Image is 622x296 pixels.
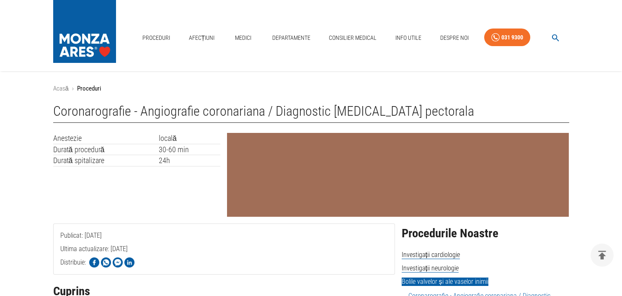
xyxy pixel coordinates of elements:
a: Departamente [269,29,314,47]
span: Investigații cardiologie [402,251,460,259]
a: Consilier Medical [325,29,380,47]
a: Medici [230,29,257,47]
span: Publicat: [DATE] [60,231,102,273]
a: Acasă [53,85,69,92]
a: Despre Noi [437,29,472,47]
p: Proceduri [77,84,101,93]
td: 30-60 min [159,144,221,155]
img: Share on Facebook Messenger [113,257,123,267]
h2: Procedurile Noastre [402,227,569,240]
h1: Coronarografie - Angiografie coronariana / Diagnostic [MEDICAL_DATA] pectorala [53,104,569,123]
td: Anestezie [53,133,159,144]
nav: breadcrumb [53,84,569,93]
button: delete [591,244,614,267]
a: Info Utile [392,29,425,47]
span: Bolile valvelor și ale vaselor inimii [402,278,488,286]
img: Share on LinkedIn [124,257,134,267]
td: Durată spitalizare [53,155,159,166]
td: 24h [159,155,221,166]
a: 031 9300 [484,29,530,47]
img: Share on WhatsApp [101,257,111,267]
td: locală [159,133,221,144]
a: Afecțiuni [186,29,218,47]
p: Distribuie: [60,257,86,267]
span: Ultima actualizare: [DATE] [60,245,128,286]
td: Durată procedură [53,144,159,155]
span: Investigații neurologie [402,264,459,273]
a: Proceduri [139,29,173,47]
img: Share on Facebook [89,257,99,267]
li: › [72,84,74,93]
div: 031 9300 [501,32,523,43]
